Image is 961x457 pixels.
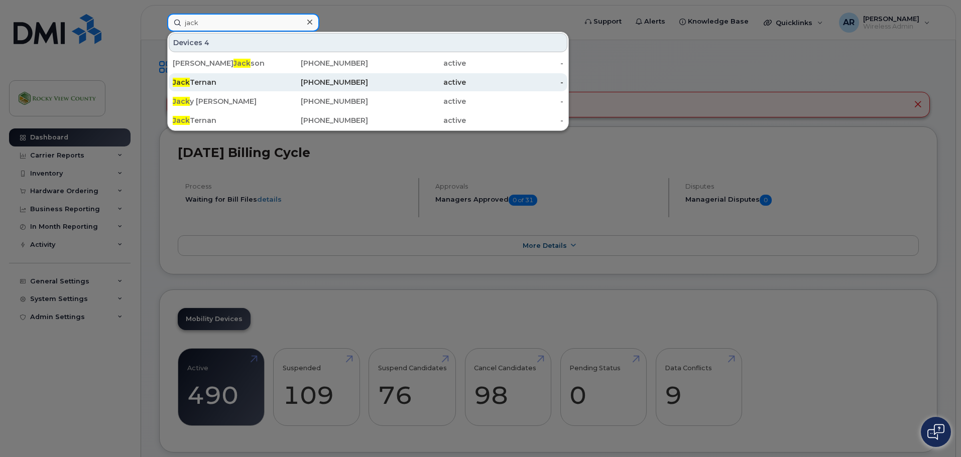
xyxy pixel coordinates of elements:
[368,96,466,106] div: active
[271,115,369,125] div: [PHONE_NUMBER]
[271,77,369,87] div: [PHONE_NUMBER]
[173,116,190,125] span: Jack
[173,77,271,87] div: Ternan
[466,77,564,87] div: -
[173,97,190,106] span: Jack
[173,78,190,87] span: Jack
[173,96,271,106] div: y [PERSON_NAME]
[173,58,271,68] div: [PERSON_NAME] son
[169,111,567,129] a: JackTernan[PHONE_NUMBER]active-
[368,77,466,87] div: active
[466,96,564,106] div: -
[173,115,271,125] div: Ternan
[169,54,567,72] a: [PERSON_NAME]Jackson[PHONE_NUMBER]active-
[233,59,251,68] span: Jack
[169,33,567,52] div: Devices
[169,92,567,110] a: Jacky [PERSON_NAME][PHONE_NUMBER]active-
[927,424,944,440] img: Open chat
[466,115,564,125] div: -
[204,38,209,48] span: 4
[271,58,369,68] div: [PHONE_NUMBER]
[271,96,369,106] div: [PHONE_NUMBER]
[169,73,567,91] a: JackTernan[PHONE_NUMBER]active-
[368,115,466,125] div: active
[466,58,564,68] div: -
[368,58,466,68] div: active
